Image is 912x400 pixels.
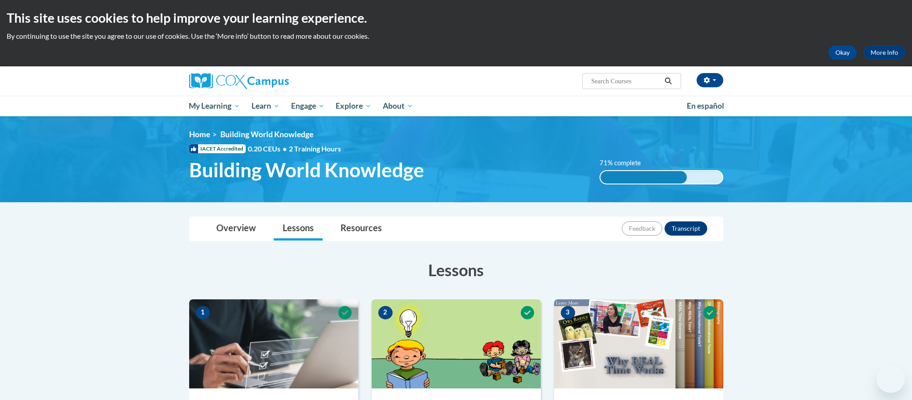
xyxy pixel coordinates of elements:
span: Explore [336,101,371,111]
button: Transcript [665,221,707,236]
a: About [377,96,419,116]
img: Course Image [554,299,723,388]
a: Resources [332,217,391,241]
a: Cox Campus [189,73,358,89]
span: Building World Knowledge [220,130,313,139]
span: My Learning [189,101,240,111]
a: More Info [863,45,905,60]
label: 71% complete [600,158,651,168]
img: Course Image [372,299,541,388]
span: 2 Training Hours [289,144,341,153]
span: 3 [561,306,575,319]
span: 0.20 CEUs [248,144,289,154]
button: Feedback [622,221,662,236]
a: Overview [207,217,265,241]
span: Learn [251,101,280,111]
button: Account Settings [697,73,723,87]
span: 1 [196,306,210,319]
input: Search Courses [590,76,661,86]
img: Course Image [189,299,358,388]
h3: Lessons [189,259,723,281]
span: • [283,144,287,153]
span: IACET Accredited [189,144,246,153]
a: Engage [285,96,330,116]
a: Explore [330,96,377,116]
a: My Learning [183,96,246,116]
span: En español [687,101,724,110]
h2: This site uses cookies to help improve your learning experience. [7,9,905,27]
a: Learn [246,96,285,116]
iframe: Button to launch messaging window [876,364,905,393]
div: 71% complete [600,171,687,184]
p: By continuing to use the site you agree to our use of cookies. Use the ‘More info’ button to read... [7,31,905,41]
a: En español [681,97,730,115]
div: Main menu [176,96,737,116]
img: Cox Campus [189,73,289,89]
a: Lessons [274,217,323,241]
span: About [383,101,413,111]
span: Building World Knowledge [189,158,424,182]
a: Home [189,130,210,139]
button: Search [661,76,675,86]
span: Engage [291,101,324,111]
button: Okay [828,45,857,60]
span: 2 [378,306,393,319]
